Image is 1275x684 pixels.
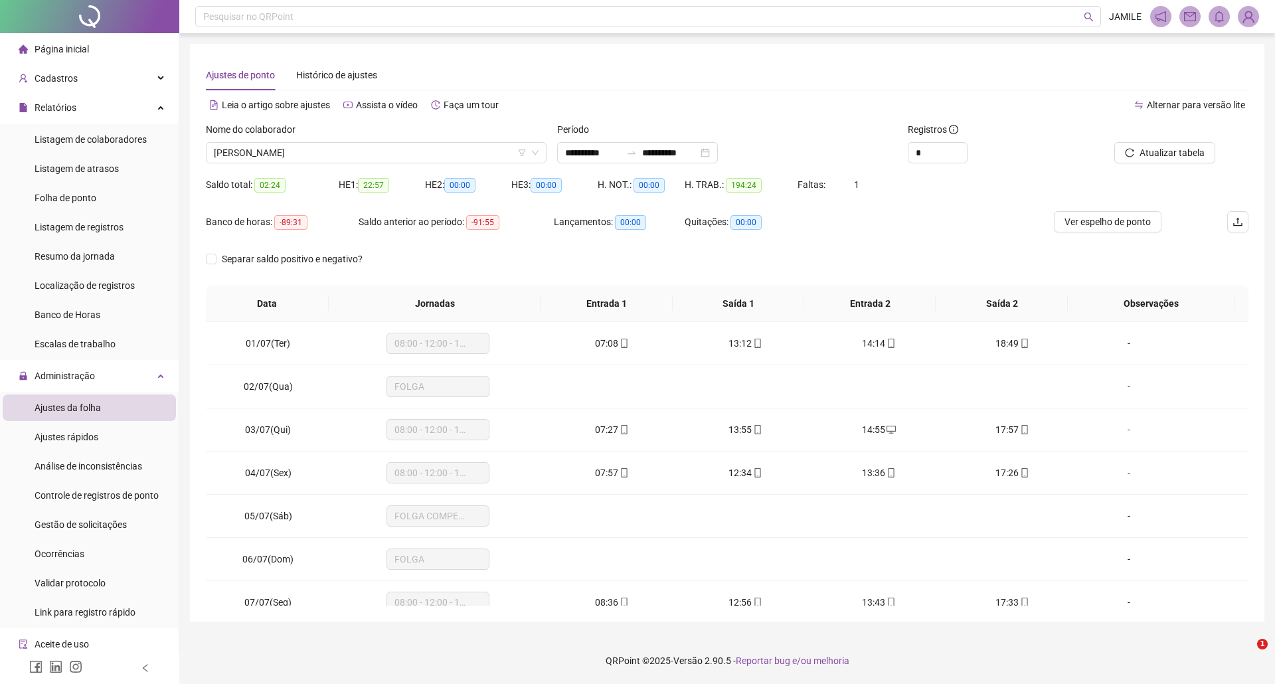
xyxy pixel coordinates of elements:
[1019,598,1029,607] span: mobile
[1125,148,1134,157] span: reload
[466,215,499,230] span: -91:55
[728,338,752,349] span: 13:12
[35,73,78,84] span: Cadastros
[245,424,291,435] span: 03/07(Qui)
[862,338,885,349] span: 14:14
[35,402,101,413] span: Ajustes da folha
[518,149,526,157] span: filter
[752,598,762,607] span: mobile
[728,597,752,608] span: 12:56
[730,215,762,230] span: 00:00
[595,424,618,435] span: 07:27
[19,640,28,649] span: audit
[358,178,389,193] span: 22:57
[1128,554,1130,564] span: -
[595,597,618,608] span: 08:36
[673,286,804,322] th: Saída 1
[885,598,896,607] span: mobile
[35,222,124,232] span: Listagem de registros
[995,424,1019,435] span: 17:57
[394,420,481,440] span: 08:00 - 12:00 - 13:00 - 17:00
[804,286,936,322] th: Entrada 2
[242,554,294,564] span: 06/07(Dom)
[1128,338,1130,349] span: -
[673,655,703,666] span: Versão
[1128,511,1130,521] span: -
[35,519,127,530] span: Gestão de solicitações
[244,381,293,392] span: 02/07(Qua)
[531,149,539,157] span: down
[35,461,142,471] span: Análise de inconsistências
[394,377,481,396] span: FOLGA
[728,424,752,435] span: 13:55
[1128,468,1130,478] span: -
[862,597,885,608] span: 13:43
[908,122,958,137] span: Registros
[245,468,292,478] span: 04/07(Sex)
[626,147,637,158] span: to
[752,425,762,434] span: mobile
[995,468,1019,478] span: 17:26
[222,100,330,110] span: Leia o artigo sobre ajustes
[274,215,307,230] span: -89:31
[1054,211,1161,232] button: Ver espelho de ponto
[615,215,646,230] span: 00:00
[634,178,665,193] span: 00:00
[728,468,752,478] span: 12:34
[35,549,84,559] span: Ocorrências
[862,424,885,435] span: 14:55
[394,506,481,526] span: FOLGA COMPENSATÓRIA
[752,339,762,348] span: mobile
[949,125,958,134] span: info-circle
[1184,11,1196,23] span: mail
[246,338,290,349] span: 01/07(Ter)
[444,178,475,193] span: 00:00
[1213,11,1225,23] span: bell
[35,44,89,54] span: Página inicial
[618,339,629,348] span: mobile
[394,333,481,353] span: 08:00 - 12:00 - 13:00 - 17:00
[511,177,598,193] div: HE 3:
[35,251,115,262] span: Resumo da jornada
[179,638,1275,684] footer: QRPoint © 2025 - 2.90.5 -
[19,74,28,83] span: user-add
[35,607,135,618] span: Link para registro rápido
[1140,145,1205,160] span: Atualizar tabela
[736,655,849,666] span: Reportar bug e/ou melhoria
[1134,100,1144,110] span: swap
[206,214,359,230] div: Banco de horas:
[35,163,119,174] span: Listagem de atrasos
[626,147,637,158] span: swap-right
[1128,381,1130,392] span: -
[618,425,629,434] span: mobile
[885,339,896,348] span: mobile
[1019,468,1029,477] span: mobile
[214,143,539,163] span: ANDRÉ LUIS BRANDÃO SILVA
[19,371,28,381] span: lock
[19,44,28,54] span: home
[1128,597,1130,608] span: -
[885,425,896,434] span: desktop
[35,432,98,442] span: Ajustes rápidos
[995,338,1019,349] span: 18:49
[19,103,28,112] span: file
[244,511,292,521] span: 05/07(Sáb)
[35,193,96,203] span: Folha de ponto
[595,338,618,349] span: 07:08
[554,214,684,230] div: Lançamentos:
[425,177,511,193] div: HE 2:
[595,468,618,478] span: 07:57
[339,177,425,193] div: HE 1:
[35,371,95,381] span: Administração
[244,597,292,608] span: 07/07(Seg)
[531,178,562,193] span: 00:00
[254,178,286,193] span: 02:24
[35,309,100,320] span: Banco de Horas
[1064,214,1151,229] span: Ver espelho de ponto
[444,100,499,110] span: Faça um tour
[35,134,147,145] span: Listagem de colaboradores
[1128,424,1130,435] span: -
[1019,425,1029,434] span: mobile
[1230,639,1262,671] iframe: Intercom live chat
[854,179,859,190] span: 1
